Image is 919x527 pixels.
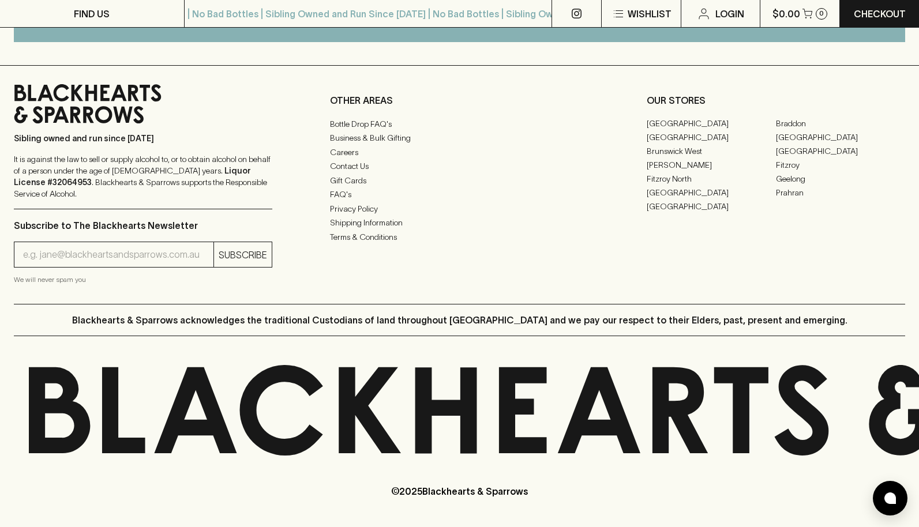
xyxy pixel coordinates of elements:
[72,313,847,327] p: Blackhearts & Sparrows acknowledges the traditional Custodians of land throughout [GEOGRAPHIC_DAT...
[884,492,896,504] img: bubble-icon
[330,145,588,159] a: Careers
[14,219,272,232] p: Subscribe to The Blackhearts Newsletter
[647,158,776,172] a: [PERSON_NAME]
[776,186,905,199] a: Prahran
[647,130,776,144] a: [GEOGRAPHIC_DATA]
[647,116,776,130] a: [GEOGRAPHIC_DATA]
[772,7,800,21] p: $0.00
[647,199,776,213] a: [GEOGRAPHIC_DATA]
[776,116,905,130] a: Braddon
[647,93,905,107] p: OUR STORES
[647,186,776,199] a: [GEOGRAPHIC_DATA]
[219,248,267,262] p: SUBSCRIBE
[647,172,776,186] a: Fitzroy North
[330,174,588,187] a: Gift Cards
[330,187,588,201] a: FAQ's
[330,159,588,173] a: Contact Us
[819,10,824,17] p: 0
[330,216,588,229] a: Shipping Information
[330,93,588,107] p: OTHER AREAS
[776,172,905,186] a: Geelong
[715,7,744,21] p: Login
[776,158,905,172] a: Fitzroy
[854,7,906,21] p: Checkout
[14,274,272,285] p: We will never spam you
[776,144,905,158] a: [GEOGRAPHIC_DATA]
[647,144,776,158] a: Brunswick West
[330,131,588,145] a: Business & Bulk Gifting
[214,242,272,267] button: SUBSCRIBE
[330,117,588,131] a: Bottle Drop FAQ's
[74,7,110,21] p: FIND US
[23,246,213,264] input: e.g. jane@blackheartsandsparrows.com.au
[14,133,272,144] p: Sibling owned and run since [DATE]
[14,153,272,199] p: It is against the law to sell or supply alcohol to, or to obtain alcohol on behalf of a person un...
[628,7,672,21] p: Wishlist
[330,230,588,244] a: Terms & Conditions
[330,202,588,216] a: Privacy Policy
[776,130,905,144] a: [GEOGRAPHIC_DATA]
